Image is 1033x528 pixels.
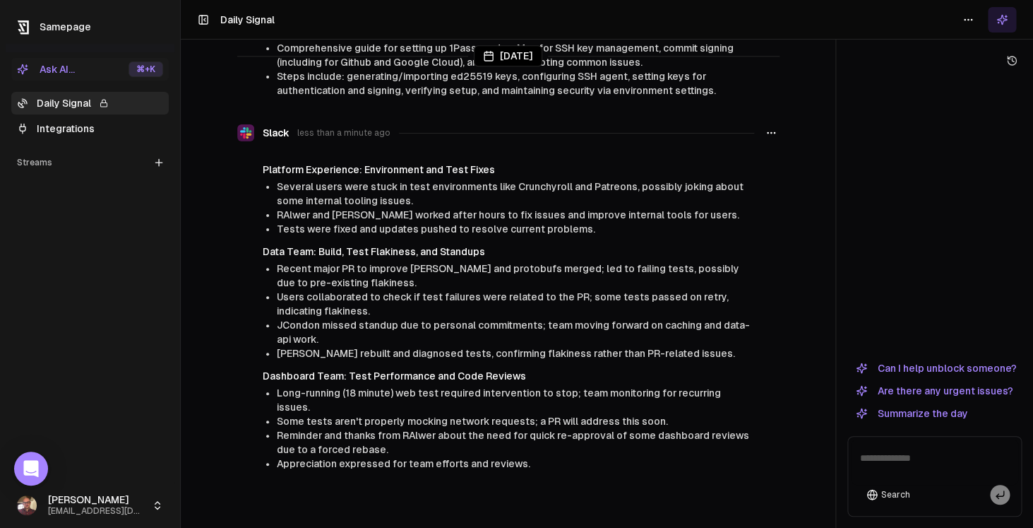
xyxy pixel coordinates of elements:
span: RAlwer and [PERSON_NAME] worked after hours to fix issues and improve internal tools for users. [277,209,739,221]
button: Ask AI...⌘+K [11,58,169,81]
span: [PERSON_NAME] rebuilt and diagnosed tests, confirming flakiness rather than PR-related issues. [277,348,735,359]
a: Integrations [11,117,169,140]
button: Summarize the day [847,405,976,422]
div: Streams [11,151,169,174]
span: Reminder and thanks from RAlwer about the need for quick re-approval of some dashboard reviews du... [277,430,749,455]
img: _image [17,495,37,515]
span: Slack [263,126,289,140]
span: [EMAIL_ADDRESS][DOMAIN_NAME] [48,506,146,517]
span: Users collaborated to check if test failures were related to the PR; some tests passed on retry, ... [277,291,729,317]
div: Ask AI... [17,62,75,76]
h4: Dashboard Team: Test Performance and Code Reviews [263,369,754,383]
button: Can I help unblock someone? [847,360,1025,377]
a: Daily Signal [11,92,169,115]
h4: Data Team: Build, Test Flakiness, and Standups [263,245,754,259]
span: Several users were stuck in test environments like Crunchyroll and Patreons, possibly joking abou... [277,181,744,206]
span: Long-running (18 minute) web test required intervention to stop; team monitoring for recurring is... [277,387,721,413]
h1: Daily Signal [220,13,275,27]
button: [PERSON_NAME][EMAIL_ADDRESS][DOMAIN_NAME] [11,488,169,522]
span: Some tests aren't properly mocking network requests; a PR will address this soon. [277,416,668,427]
span: less than a minute ago [297,127,390,139]
div: Open Intercom Messenger [14,452,48,486]
img: Slack [237,124,254,141]
span: Samepage [40,21,91,33]
h4: Platform Experience: Environment and Test Fixes [263,163,754,177]
span: Recent major PR to improve [PERSON_NAME] and protobufs merged; led to failing tests, possibly due... [277,263,739,288]
span: [PERSON_NAME] [48,494,146,507]
button: Search [859,485,916,505]
span: JCondon missed standup due to personal commitments; team moving forward on caching and data-api w... [277,319,750,345]
span: Tests were fixed and updates pushed to resolve current problems. [277,223,595,235]
button: Are there any urgent issues? [847,382,1021,399]
div: [DATE] [474,45,542,66]
span: Appreciation expressed for team efforts and reviews. [277,458,530,469]
div: ⌘ +K [129,61,163,77]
